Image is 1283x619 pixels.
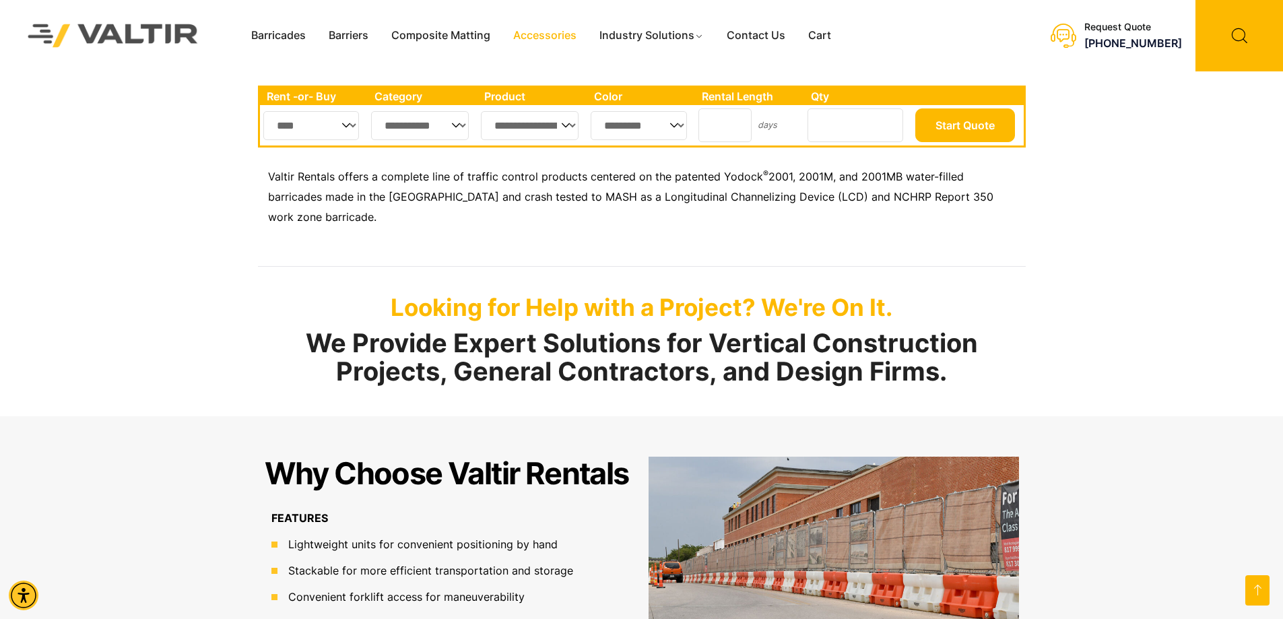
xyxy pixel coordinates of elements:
th: Rent -or- Buy [260,88,368,105]
a: call (888) 496-3625 [1084,36,1182,50]
a: Barricades [240,26,317,46]
input: Number [808,108,903,142]
h2: Why Choose Valtir Rentals [265,457,629,490]
th: Product [478,88,587,105]
h2: We Provide Expert Solutions for Vertical Construction Projects, General Contractors, and Design F... [258,329,1026,386]
span: Lightweight units for convenient positioning by hand [285,536,558,552]
a: Contact Us [715,26,797,46]
b: FEATURES [271,511,328,525]
th: Category [368,88,478,105]
th: Color [587,88,696,105]
span: Valtir Rentals offers a complete line of traffic control products centered on the patented Yodock [268,170,763,183]
span: 2001, 2001M, and 2001MB water-filled barricades made in the [GEOGRAPHIC_DATA] and crash tested to... [268,170,993,224]
div: Accessibility Menu [9,581,38,610]
th: Qty [804,88,911,105]
select: Single select [263,111,360,140]
button: Start Quote [915,108,1015,142]
select: Single select [591,111,687,140]
img: Valtir Rentals [10,6,216,65]
a: Cart [797,26,843,46]
sup: ® [763,168,768,178]
a: Open this option [1245,575,1270,606]
select: Single select [481,111,579,140]
select: Single select [371,111,469,140]
a: Barriers [317,26,380,46]
p: Looking for Help with a Project? We're On It. [258,293,1026,321]
span: Stackable for more efficient transportation and storage [285,562,573,579]
span: Convenient forklift access for maneuverability [285,589,525,605]
a: Industry Solutions [588,26,715,46]
a: Accessories [502,26,588,46]
div: Request Quote [1084,22,1182,33]
th: Rental Length [695,88,804,105]
input: Number [698,108,752,142]
small: days [758,120,777,130]
a: Composite Matting [380,26,502,46]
